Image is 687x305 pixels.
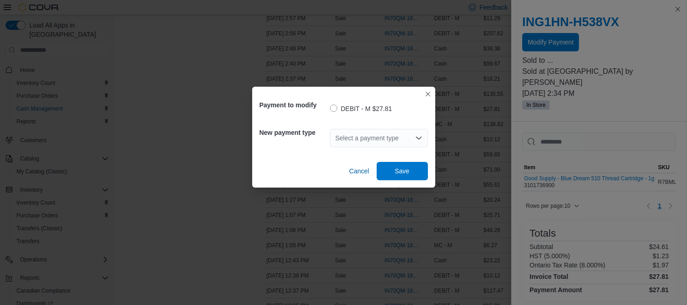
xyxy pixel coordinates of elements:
[415,134,422,142] button: Open list of options
[335,133,336,144] input: Accessible screen reader label
[260,123,328,142] h5: New payment type
[349,166,369,176] span: Cancel
[422,89,433,100] button: Closes this modal window
[346,162,373,180] button: Cancel
[330,103,392,114] label: DEBIT - M $27.81
[260,96,328,114] h5: Payment to modify
[395,166,410,176] span: Save
[377,162,428,180] button: Save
